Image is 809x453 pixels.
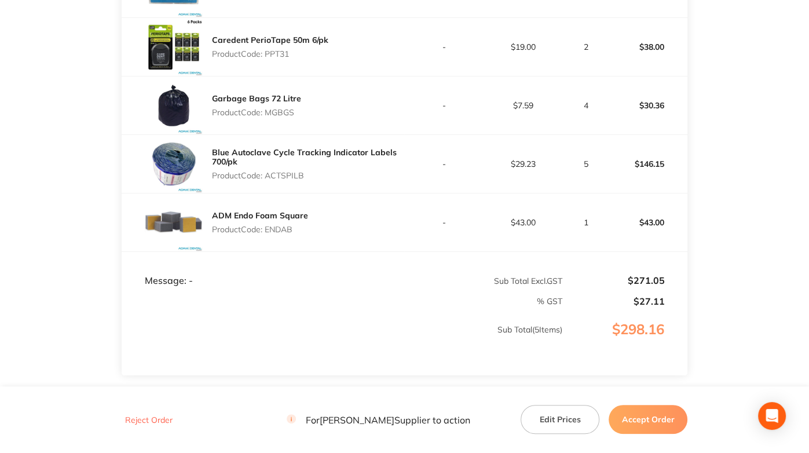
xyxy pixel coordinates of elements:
[563,101,607,110] p: 4
[405,101,483,110] p: -
[609,33,687,61] p: $38.00
[609,92,687,119] p: $30.36
[212,108,301,117] p: Product Code: MGBGS
[521,405,599,434] button: Edit Prices
[563,218,607,227] p: 1
[609,209,687,236] p: $43.00
[563,159,607,169] p: 5
[145,135,203,193] img: Y2dwb2F2bw
[484,159,562,169] p: $29.23
[484,101,562,110] p: $7.59
[405,218,483,227] p: -
[563,42,607,52] p: 2
[405,159,483,169] p: -
[212,225,308,234] p: Product Code: ENDAB
[212,93,301,104] a: Garbage Bags 72 Litre
[145,193,203,251] img: a3UwNWV2aQ
[212,210,308,221] a: ADM Endo Foam Square
[563,275,664,286] p: $271.05
[212,147,397,167] a: Blue Autoclave Cycle Tracking Indicator Labels 700/pk
[484,218,562,227] p: $43.00
[563,322,687,361] p: $298.16
[609,405,687,434] button: Accept Order
[122,297,563,306] p: % GST
[122,415,176,425] button: Reject Order
[145,76,203,134] img: enp3ZDVlNQ
[145,18,203,76] img: aTB4YmE1cw
[609,150,687,178] p: $146.15
[212,49,328,59] p: Product Code: PPT31
[212,171,405,180] p: Product Code: ACTSPILB
[563,296,664,306] p: $27.11
[484,42,562,52] p: $19.00
[287,414,470,425] p: For [PERSON_NAME] Supplier to action
[758,402,786,430] div: Open Intercom Messenger
[122,325,563,357] p: Sub Total ( 5 Items)
[212,35,328,45] a: Caredent PerioTape 50m 6/pk
[405,276,562,286] p: Sub Total Excl. GST
[405,42,483,52] p: -
[122,252,405,287] td: Message: -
